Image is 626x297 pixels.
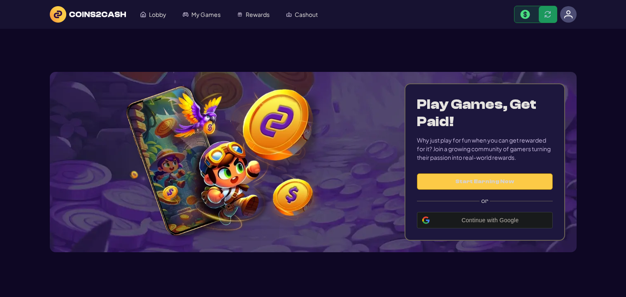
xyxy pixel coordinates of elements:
img: Lobby [140,12,146,17]
div: Continue with Google [417,212,553,228]
button: Start Earning Now [417,173,552,190]
label: or [417,190,552,212]
a: Cashout [278,7,326,22]
img: logo text [50,6,126,23]
span: My Games [191,12,221,17]
span: Rewards [246,12,270,17]
img: avatar [564,10,573,19]
img: Cashout [286,12,292,17]
img: Money Bill [520,10,530,19]
a: My Games [175,7,229,22]
span: Continue with Google [433,217,547,223]
img: My Games [183,12,188,17]
a: Rewards [229,7,278,22]
span: Lobby [149,12,166,17]
div: Why just play for fun when you can get rewarded for it? Join a growing community of gamers turnin... [417,136,552,162]
span: Cashout [295,12,318,17]
img: Rewards [237,12,243,17]
a: Lobby [132,7,175,22]
h1: Play Games, Get Paid! [417,96,552,130]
